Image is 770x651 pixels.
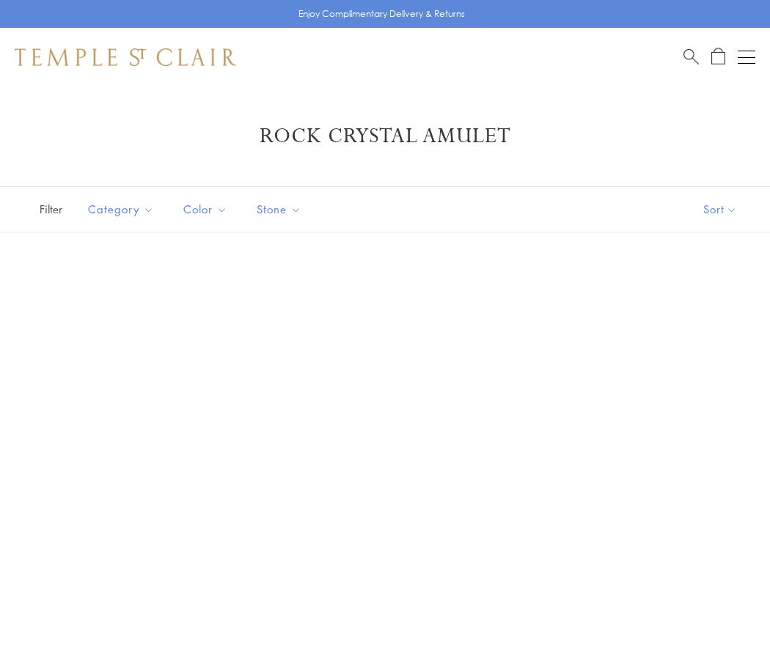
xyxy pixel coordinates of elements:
[15,48,236,66] img: Temple St. Clair
[738,48,755,66] button: Open navigation
[176,200,238,218] span: Color
[670,187,770,232] button: Show sort by
[37,123,733,150] h1: Rock Crystal Amulet
[246,193,312,226] button: Stone
[711,48,725,66] a: Open Shopping Bag
[172,193,238,226] button: Color
[249,200,312,218] span: Stone
[77,193,165,226] button: Category
[683,48,699,66] a: Search
[298,7,465,21] p: Enjoy Complimentary Delivery & Returns
[81,200,165,218] span: Category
